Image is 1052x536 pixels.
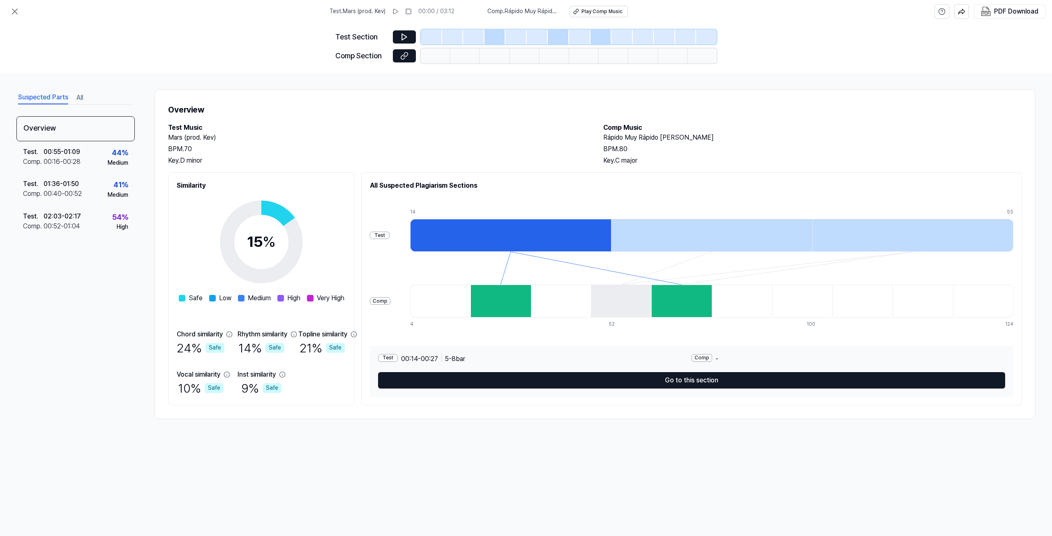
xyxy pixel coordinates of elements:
[16,116,135,141] div: Overview
[263,233,276,251] span: %
[205,343,224,353] div: Safe
[300,339,345,357] div: 21 %
[168,123,587,133] h2: Test Music
[934,4,949,19] button: help
[807,321,867,328] div: 100
[113,179,128,191] div: 41 %
[979,5,1040,18] button: PDF Download
[44,212,81,221] div: 02:03 - 02:17
[692,354,1005,364] div: -
[44,189,82,199] div: 00:40 - 00:52
[177,329,223,339] div: Chord similarity
[18,91,68,104] button: Suspected Parts
[603,133,1022,143] h2: Rápido Muy Rápido [PERSON_NAME]
[248,293,271,303] span: Medium
[76,91,83,104] button: All
[168,103,1022,116] h1: Overview
[335,31,388,43] div: Test Section
[205,383,224,393] div: Safe
[265,343,284,353] div: Safe
[958,8,965,15] img: share
[317,293,344,303] span: Very High
[241,380,281,397] div: 9 %
[238,339,284,357] div: 14 %
[401,354,438,364] span: 00:14 - 00:27
[1005,321,1013,328] div: 124
[112,147,128,159] div: 44 %
[23,157,44,167] div: Comp .
[168,144,587,154] div: BPM. 70
[44,157,81,167] div: 00:16 - 00:28
[330,7,385,16] span: Test . Mars (prod. Kev)
[1007,209,1013,216] div: 55
[410,321,471,328] div: 4
[177,181,346,191] h2: Similarity
[168,133,587,143] h2: Mars (prod. Kev)
[44,147,80,157] div: 00:55 - 01:09
[603,156,1022,166] div: Key. C major
[189,293,203,303] span: Safe
[938,7,946,16] svg: help
[44,179,79,189] div: 01:36 - 01:50
[178,380,224,397] div: 10 %
[112,212,128,223] div: 54 %
[581,8,623,15] div: Play Comp Music
[238,370,276,380] div: Inst similarity
[238,329,287,339] div: Rhythm similarity
[410,209,611,216] div: 14
[298,329,347,339] div: Topline similarity
[23,147,44,157] div: Test .
[168,156,587,166] div: Key. D minor
[378,372,1005,389] button: Go to this section
[44,221,80,231] div: 00:52 - 01:04
[981,7,991,16] img: PDF Download
[23,212,44,221] div: Test .
[177,370,220,380] div: Vocal similarity
[570,6,628,17] button: Play Comp Music
[445,354,465,364] span: 5 - 8 bar
[247,231,276,253] div: 15
[23,221,44,231] div: Comp .
[326,343,345,353] div: Safe
[117,223,128,231] div: High
[603,123,1022,133] h2: Comp Music
[418,7,454,16] div: 00:00 / 03:12
[23,189,44,199] div: Comp .
[370,297,390,305] div: Comp
[370,232,390,239] div: Test
[692,354,712,362] div: Comp
[23,179,44,189] div: Test .
[108,191,128,199] div: Medium
[487,7,560,16] span: Comp . Rápido Muy Rápido [PERSON_NAME]
[108,159,128,167] div: Medium
[219,293,231,303] span: Low
[287,293,300,303] span: High
[994,6,1038,17] div: PDF Download
[263,383,281,393] div: Safe
[177,339,224,357] div: 24 %
[378,354,398,362] div: Test
[603,144,1022,154] div: BPM. 80
[335,50,388,62] div: Comp Section
[370,181,1013,191] h2: All Suspected Plagiarism Sections
[609,321,669,328] div: 52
